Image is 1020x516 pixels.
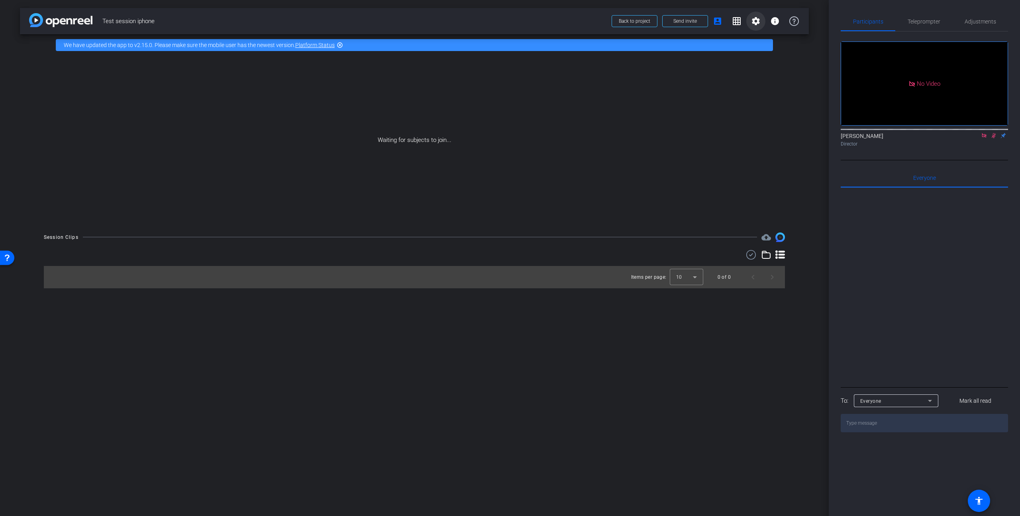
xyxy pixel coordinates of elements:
img: app-logo [29,13,92,27]
span: Adjustments [965,19,996,24]
button: Back to project [612,15,657,27]
div: We have updated the app to v2.15.0. Please make sure the mobile user has the newest version. [56,39,773,51]
button: Send invite [662,15,708,27]
button: Next page [763,268,782,287]
div: 0 of 0 [718,273,731,281]
mat-icon: cloud_upload [761,232,771,242]
button: Mark all read [943,394,1008,408]
span: Participants [853,19,883,24]
span: Destinations for your clips [761,232,771,242]
mat-icon: info [770,16,780,26]
div: Waiting for subjects to join... [20,56,809,225]
button: Previous page [743,268,763,287]
div: Director [841,140,1008,148]
div: Items per page: [631,273,667,281]
div: To: [841,396,848,406]
div: Session Clips [44,233,78,241]
span: Teleprompter [908,19,940,24]
span: Back to project [619,18,650,24]
span: Everyone [913,175,936,181]
mat-icon: settings [751,16,761,26]
span: Send invite [673,18,697,24]
span: Mark all read [959,397,991,405]
span: No Video [917,80,940,87]
mat-icon: accessibility [974,496,984,506]
mat-icon: account_box [713,16,722,26]
span: Test session iphone [102,13,607,29]
span: Everyone [860,398,881,404]
mat-icon: highlight_off [337,42,343,48]
div: [PERSON_NAME] [841,132,1008,148]
mat-icon: grid_on [732,16,741,26]
a: Platform Status [295,42,335,48]
img: Session clips [775,232,785,242]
